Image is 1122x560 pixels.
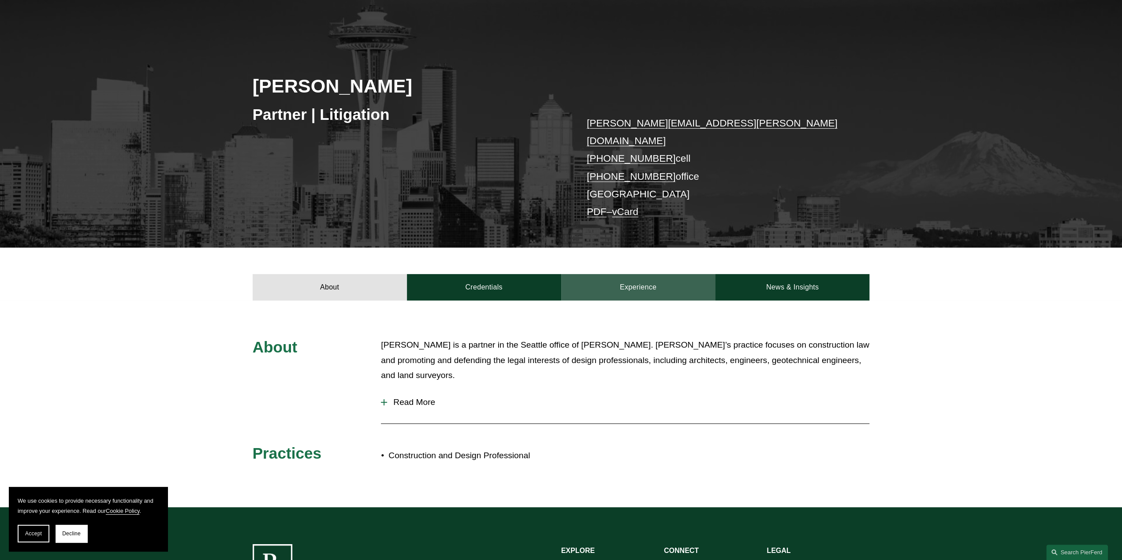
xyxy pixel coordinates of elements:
[664,547,699,554] strong: CONNECT
[253,445,322,462] span: Practices
[388,448,561,464] p: Construction and Design Professional
[25,530,42,537] span: Accept
[9,487,168,551] section: Cookie banner
[381,337,869,383] p: [PERSON_NAME] is a partner in the Seattle office of [PERSON_NAME]. [PERSON_NAME]’s practice focus...
[106,508,140,514] a: Cookie Policy
[561,274,716,300] a: Experience
[253,338,298,356] span: About
[715,274,869,300] a: News & Insights
[56,525,87,542] button: Decline
[587,206,607,217] a: PDF
[62,530,81,537] span: Decline
[18,525,49,542] button: Accept
[587,118,838,146] a: [PERSON_NAME][EMAIL_ADDRESS][PERSON_NAME][DOMAIN_NAME]
[587,171,676,182] a: [PHONE_NUMBER]
[387,397,869,407] span: Read More
[18,496,159,516] p: We use cookies to provide necessary functionality and improve your experience. Read our .
[587,153,676,164] a: [PHONE_NUMBER]
[253,74,561,97] h2: [PERSON_NAME]
[253,105,561,124] h3: Partner | Litigation
[253,274,407,300] a: About
[1046,545,1108,560] a: Search this site
[561,547,595,554] strong: EXPLORE
[381,391,869,414] button: Read More
[407,274,561,300] a: Credentials
[767,547,790,554] strong: LEGAL
[587,115,844,221] p: cell office [GEOGRAPHIC_DATA] –
[612,206,638,217] a: vCard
